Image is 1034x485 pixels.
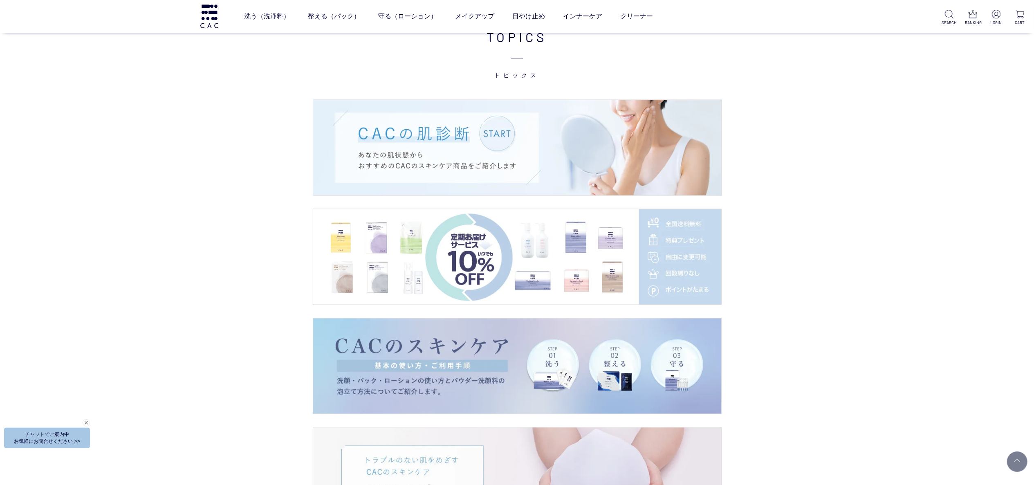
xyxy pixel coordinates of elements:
[313,319,721,414] img: CACの使い方
[313,209,721,305] img: 定期便サービス
[313,319,721,414] a: CACの使い方CACの使い方
[512,5,545,28] a: 日やけ止め
[378,5,437,28] a: 守る（ローション）
[272,27,763,79] h2: TOPICS
[272,47,763,79] span: トピックス
[1012,20,1027,26] p: CART
[563,5,602,28] a: インナーケア
[965,10,980,26] a: RANKING
[313,100,721,195] img: 肌診断
[942,10,957,26] a: SEARCH
[1012,10,1027,26] a: CART
[942,20,957,26] p: SEARCH
[989,10,1004,26] a: LOGIN
[308,5,360,28] a: 整える（パック）
[199,4,220,28] img: logo
[313,100,721,195] a: 肌診断肌診断
[620,5,653,28] a: クリーナー
[965,20,980,26] p: RANKING
[989,20,1004,26] p: LOGIN
[455,5,494,28] a: メイクアップ
[244,5,290,28] a: 洗う（洗浄料）
[313,209,721,305] a: 定期便サービス定期便サービス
